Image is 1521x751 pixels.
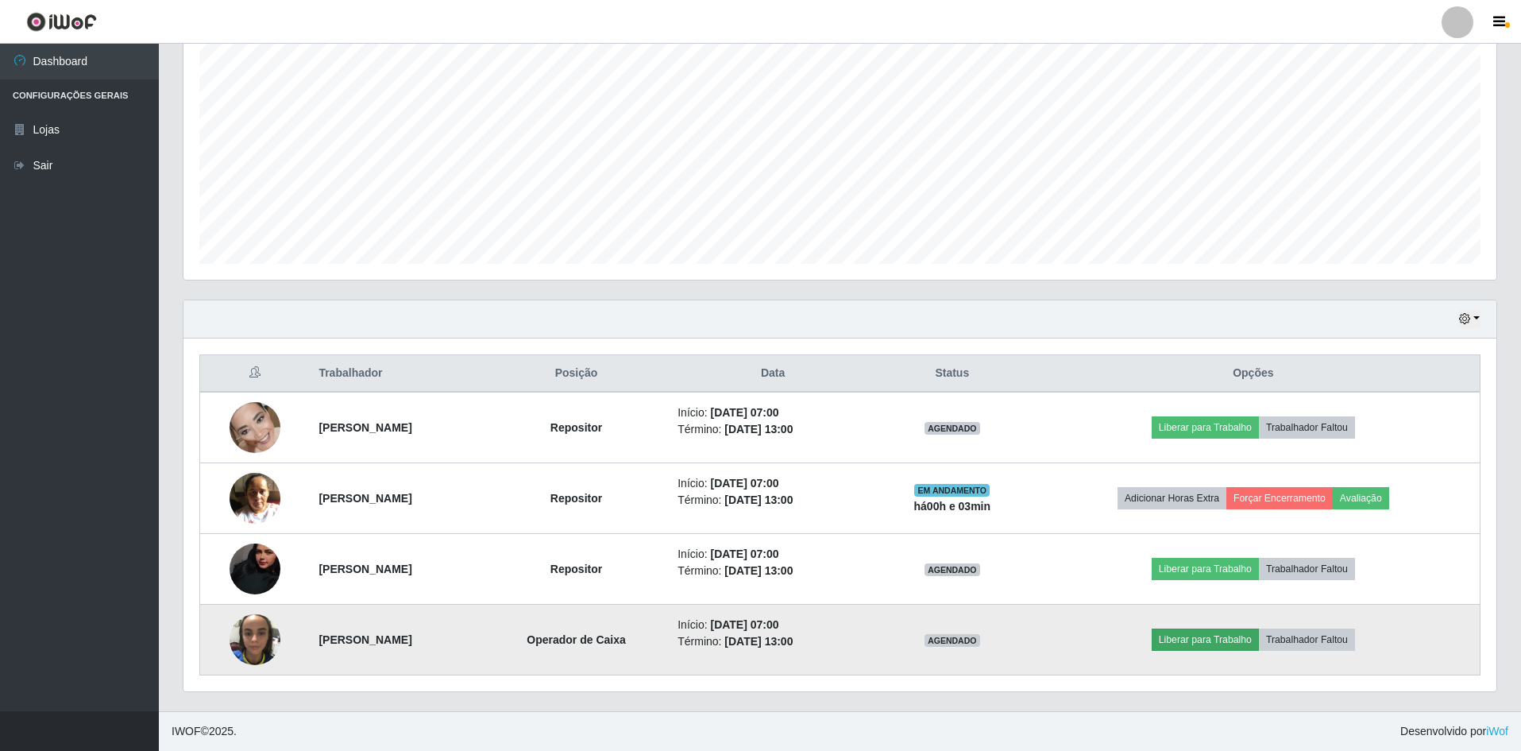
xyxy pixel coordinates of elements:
strong: [PERSON_NAME] [318,633,411,646]
time: [DATE] 07:00 [710,618,778,631]
time: [DATE] 07:00 [710,477,778,490]
time: [DATE] 13:00 [724,564,793,577]
time: [DATE] 07:00 [710,548,778,560]
li: Início: [678,546,868,563]
strong: Repositor [550,421,602,434]
li: Término: [678,563,868,579]
span: Desenvolvido por [1400,723,1508,740]
strong: há 00 h e 03 min [914,500,991,513]
button: Liberar para Trabalho [1152,416,1259,439]
span: © 2025 . [172,723,237,740]
time: [DATE] 13:00 [724,635,793,648]
strong: [PERSON_NAME] [318,492,411,505]
li: Início: [678,405,868,421]
span: AGENDADO [925,634,980,647]
span: EM ANDAMENTO [914,484,990,497]
th: Status [878,355,1027,393]
th: Posição [484,355,668,393]
img: 1758738282266.jpeg [230,464,280,532]
li: Término: [678,421,868,438]
img: 1758978755412.jpeg [230,513,280,625]
time: [DATE] 13:00 [724,423,793,436]
time: [DATE] 13:00 [724,494,793,506]
th: Opções [1027,355,1480,393]
button: Trabalhador Faltou [1259,558,1355,580]
button: Forçar Encerramento [1226,487,1333,509]
time: [DATE] 07:00 [710,406,778,419]
li: Início: [678,475,868,492]
th: Trabalhador [309,355,484,393]
strong: Operador de Caixa [527,633,626,646]
strong: Repositor [550,492,602,505]
strong: [PERSON_NAME] [318,563,411,575]
span: AGENDADO [925,563,980,576]
img: 1757598806047.jpeg [230,371,280,484]
span: IWOF [172,725,201,737]
button: Liberar para Trabalho [1152,558,1259,580]
li: Término: [678,492,868,509]
li: Início: [678,617,868,633]
th: Data [668,355,878,393]
strong: Repositor [550,563,602,575]
button: Trabalhador Faltou [1259,629,1355,651]
button: Liberar para Trabalho [1152,629,1259,651]
img: CoreUI Logo [26,12,97,32]
span: AGENDADO [925,422,980,435]
li: Término: [678,633,868,650]
button: Trabalhador Faltou [1259,416,1355,439]
img: 1758239361344.jpeg [230,606,280,673]
a: iWof [1486,725,1508,737]
strong: [PERSON_NAME] [318,421,411,434]
button: Avaliação [1333,487,1389,509]
button: Adicionar Horas Extra [1118,487,1226,509]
